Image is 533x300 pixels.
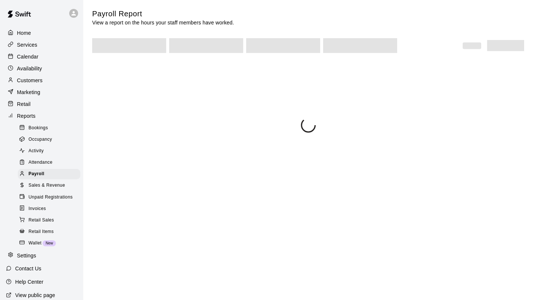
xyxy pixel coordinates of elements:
[29,217,54,224] span: Retail Sales
[6,63,77,74] a: Availability
[18,203,83,214] a: Invoices
[18,169,80,179] div: Payroll
[18,134,83,145] a: Occupancy
[15,265,41,272] p: Contact Us
[18,214,83,226] a: Retail Sales
[17,100,31,108] p: Retail
[17,41,37,49] p: Services
[18,192,80,203] div: Unpaid Registrations
[6,250,77,261] a: Settings
[18,191,83,203] a: Unpaid Registrations
[6,99,77,110] a: Retail
[29,159,53,166] span: Attendance
[15,278,43,286] p: Help Center
[18,157,83,169] a: Attendance
[18,237,83,249] a: WalletNew
[18,134,80,145] div: Occupancy
[18,157,80,168] div: Attendance
[92,19,234,26] p: View a report on the hours your staff members have worked.
[18,123,80,133] div: Bookings
[29,240,41,247] span: Wallet
[29,147,44,155] span: Activity
[17,29,31,37] p: Home
[6,51,77,62] a: Calendar
[6,75,77,86] a: Customers
[6,110,77,121] a: Reports
[18,204,80,214] div: Invoices
[17,53,38,60] p: Calendar
[17,77,43,84] p: Customers
[18,238,80,249] div: WalletNew
[18,226,83,237] a: Retail Items
[43,241,56,245] span: New
[15,291,55,299] p: View public page
[18,180,80,191] div: Sales & Revenue
[29,228,54,236] span: Retail Items
[18,169,83,180] a: Payroll
[18,146,83,157] a: Activity
[18,227,80,237] div: Retail Items
[6,27,77,39] a: Home
[6,39,77,50] a: Services
[18,146,80,156] div: Activity
[29,194,73,201] span: Unpaid Registrations
[18,215,80,226] div: Retail Sales
[17,65,42,72] p: Availability
[29,170,44,178] span: Payroll
[18,180,83,191] a: Sales & Revenue
[17,112,36,120] p: Reports
[17,89,40,96] p: Marketing
[6,87,77,98] a: Marketing
[17,252,36,259] p: Settings
[92,9,234,19] h5: Payroll Report
[29,182,65,189] span: Sales & Revenue
[29,205,46,213] span: Invoices
[29,124,48,132] span: Bookings
[29,136,52,143] span: Occupancy
[18,122,83,134] a: Bookings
